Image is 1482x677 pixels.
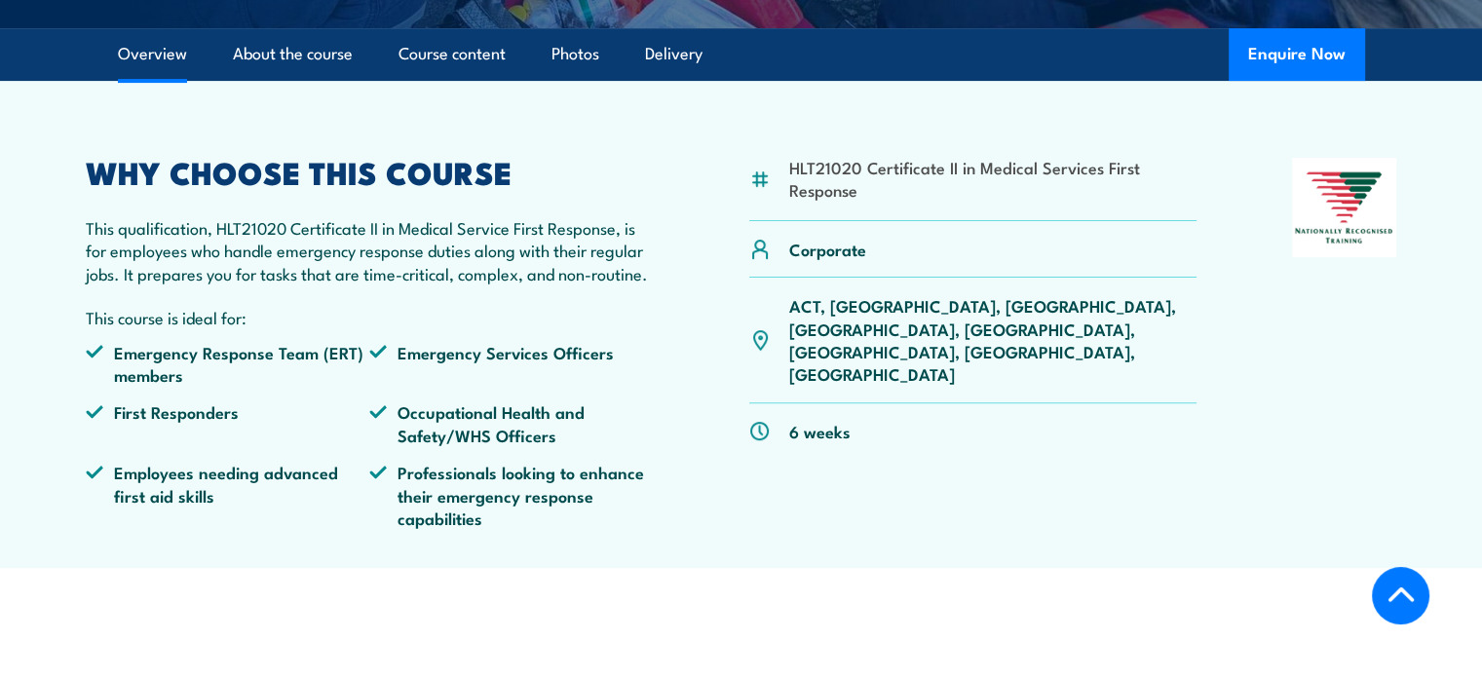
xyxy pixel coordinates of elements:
a: Delivery [645,28,703,80]
p: This qualification, HLT21020 Certificate II in Medical Service First Response, is for employees w... [86,216,655,284]
a: Course content [399,28,506,80]
li: Professionals looking to enhance their emergency response capabilities [369,461,654,529]
li: Occupational Health and Safety/WHS Officers [369,400,654,446]
p: Corporate [789,238,866,260]
li: Emergency Services Officers [369,341,654,387]
button: Enquire Now [1229,28,1365,81]
li: Employees needing advanced first aid skills [86,461,370,529]
img: Nationally Recognised Training logo. [1292,158,1397,257]
a: Photos [551,28,599,80]
li: First Responders [86,400,370,446]
p: This course is ideal for: [86,306,655,328]
li: Emergency Response Team (ERT) members [86,341,370,387]
a: Overview [118,28,187,80]
p: 6 weeks [789,420,851,442]
p: ACT, [GEOGRAPHIC_DATA], [GEOGRAPHIC_DATA], [GEOGRAPHIC_DATA], [GEOGRAPHIC_DATA], [GEOGRAPHIC_DATA... [789,294,1197,386]
a: About the course [233,28,353,80]
h2: WHY CHOOSE THIS COURSE [86,158,655,185]
li: HLT21020 Certificate II in Medical Services First Response [789,156,1197,202]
